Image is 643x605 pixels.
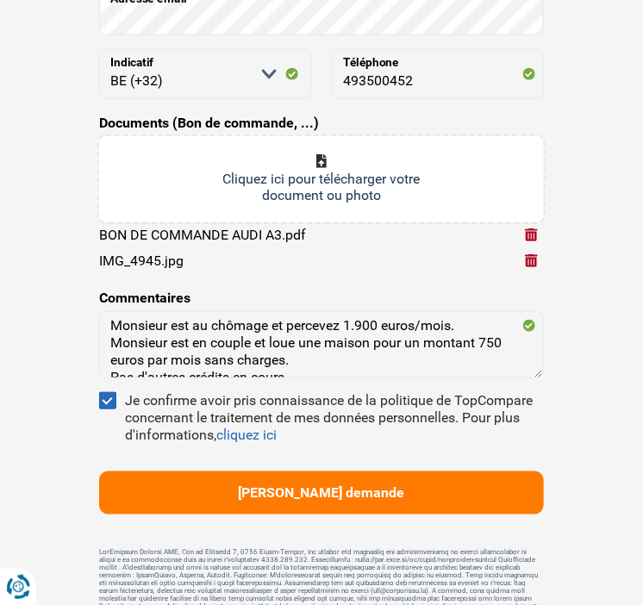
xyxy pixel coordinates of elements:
label: Documents (Bon de commande, ...) [99,113,319,134]
div: IMG_4945.jpg [99,253,184,269]
button: [PERSON_NAME] demande [99,471,544,515]
input: 401020304 [332,49,544,99]
div: Je confirme avoir pris connaissance de la politique de TopCompare concernant le traitement de mes... [125,392,544,444]
div: BON DE COMMANDE AUDI A3.pdf [99,227,306,243]
label: Commentaires [99,288,190,309]
select: Indicatif [99,49,311,99]
a: cliquez ici [216,427,277,443]
span: [PERSON_NAME] demande [239,484,405,501]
